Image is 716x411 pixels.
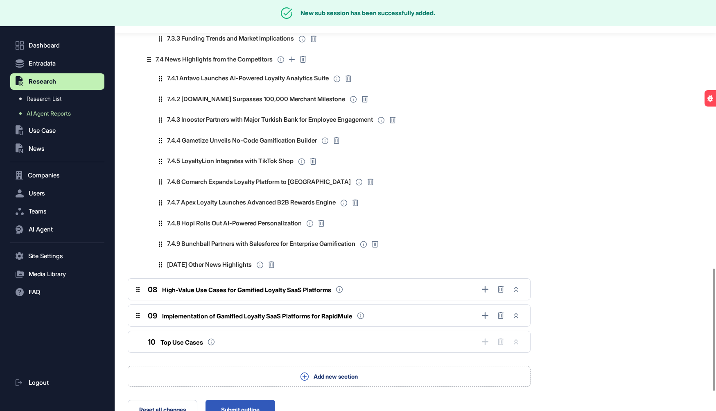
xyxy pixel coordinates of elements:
[167,74,329,83] span: 7.4.1 Antavo Launches AI-Powered Loyalty Analytics Suite
[162,312,352,320] span: Implementation of Gamified Loyalty SaaS Platforms for RapidMule
[29,208,47,215] span: Teams
[10,185,104,202] button: Users
[10,375,104,391] a: Logout
[167,198,336,207] span: 7.4.7 Apex Loyalty Launches Advanced B2B Rewards Engine
[314,372,358,381] span: Add new section
[29,42,60,49] span: Dashboard
[156,55,273,64] span: 7.4 News Highlights from the Competitors
[27,95,61,102] span: Research List
[29,379,49,386] span: Logout
[167,95,345,104] span: 7.4.2 [DOMAIN_NAME] Surpasses 100,000 Merchant Milestone
[162,286,331,294] span: High-Value Use Cases for Gamified Loyalty SaaS Platforms
[148,338,156,346] span: 10
[167,115,373,125] span: 7.4.3 Inooster Partners with Major Turkish Bank for Employee Engagement
[29,289,40,295] span: FAQ
[10,37,104,54] a: Dashboard
[167,34,294,43] span: 7.3.3 Funding Trends and Market Implications
[300,9,435,17] div: New sub session has been successfully added.
[27,110,71,117] span: AI Agent Reports
[10,266,104,282] button: Media Library
[14,106,104,121] a: AI Agent Reports
[14,91,104,106] a: Research List
[148,311,157,320] span: 09
[29,190,45,197] span: Users
[29,78,56,85] span: Research
[29,271,66,277] span: Media Library
[160,338,203,346] span: Top Use Cases
[10,284,104,300] button: FAQ
[28,172,60,179] span: Companies
[28,253,63,259] span: Site Settings
[10,123,104,139] button: Use Case
[10,73,104,90] button: Research
[167,239,355,249] span: 7.4.9 Bunchball Partners with Salesforce for Enterprise Gamification
[10,55,104,72] button: Entradata
[148,285,157,294] span: 08
[167,177,351,187] span: 7.4.6 Comarch Expands Loyalty Platform to [GEOGRAPHIC_DATA]
[29,226,53,233] span: AI Agent
[29,60,56,67] span: Entradata
[167,136,317,145] span: 7.4.4 Gametize Unveils No-Code Gamification Builder
[167,260,252,270] span: [DATE] Other News Highlights
[29,127,56,134] span: Use Case
[10,248,104,264] button: Site Settings
[10,141,104,157] button: News
[10,203,104,220] button: Teams
[29,145,45,152] span: News
[167,157,294,166] span: 7.4.5 LoyaltyLion Integrates with TikTok Shop
[167,219,302,228] span: 7.4.8 Hopi Rolls Out AI-Powered Personalization
[10,221,104,238] button: AI Agent
[10,167,104,184] button: Companies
